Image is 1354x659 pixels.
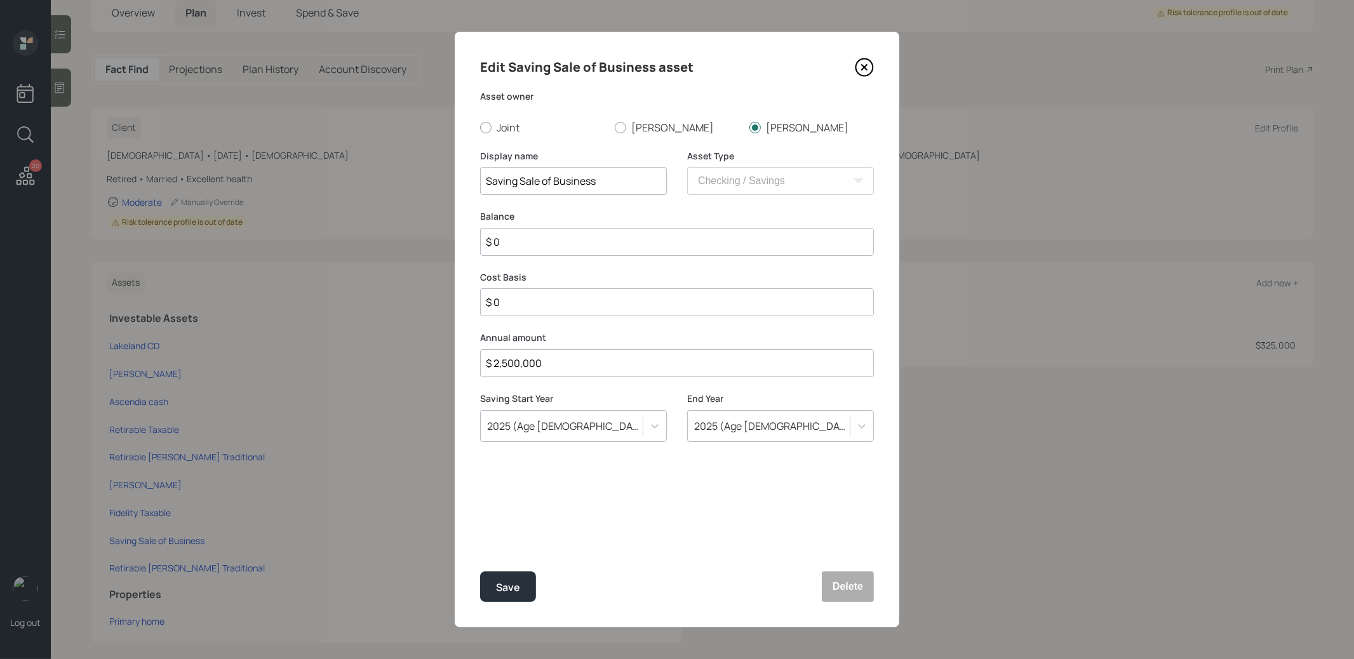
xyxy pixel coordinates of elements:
[480,210,874,223] label: Balance
[687,150,874,163] label: Asset Type
[480,57,694,77] h4: Edit Saving Sale of Business asset
[480,331,874,344] label: Annual amount
[480,271,874,284] label: Cost Basis
[694,419,851,433] div: 2025 (Age [DEMOGRAPHIC_DATA], 75)
[480,90,874,103] label: Asset owner
[480,392,667,405] label: Saving Start Year
[749,121,874,135] label: [PERSON_NAME]
[822,571,874,602] button: Delete
[615,121,739,135] label: [PERSON_NAME]
[687,392,874,405] label: End Year
[480,571,536,602] button: Save
[480,150,667,163] label: Display name
[480,121,605,135] label: Joint
[487,419,644,433] div: 2025 (Age [DEMOGRAPHIC_DATA], 75)
[496,579,520,596] div: Save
